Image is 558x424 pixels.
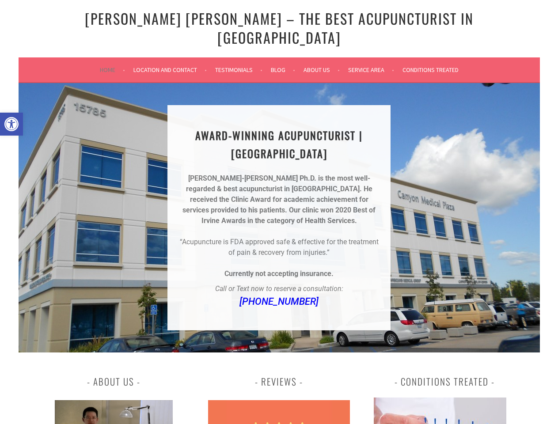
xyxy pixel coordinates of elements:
[402,64,459,75] a: Conditions Treated
[239,296,319,307] a: [PHONE_NUMBER]
[133,64,207,75] a: Location and Contact
[178,237,380,258] p: “Acupuncture is FDA approved safe & effective for the treatment of pain & recovery from injuries.”
[43,374,185,390] h3: About Us
[224,269,334,278] strong: Currently not accepting insurance.
[208,374,350,390] h3: Reviews
[348,64,394,75] a: Service Area
[100,64,125,75] a: Home
[85,8,474,48] a: [PERSON_NAME] [PERSON_NAME] – The Best Acupuncturist In [GEOGRAPHIC_DATA]
[215,64,262,75] a: Testimonials
[374,374,516,390] h3: Conditions Treated
[186,174,370,193] strong: [PERSON_NAME]-[PERSON_NAME] Ph.D. is the most well-regarded & best acupuncturist in [GEOGRAPHIC_D...
[304,64,340,75] a: About Us
[215,284,343,293] em: Call or Text now to reserve a consultation:
[271,64,295,75] a: Blog
[178,126,380,163] h1: AWARD-WINNING ACUPUNCTURIST | [GEOGRAPHIC_DATA]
